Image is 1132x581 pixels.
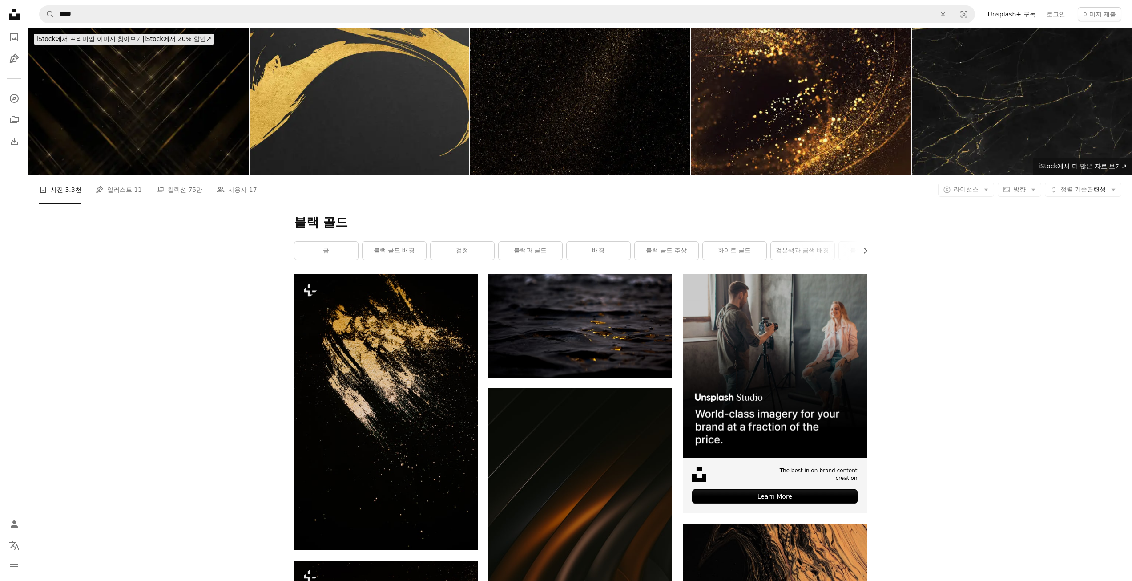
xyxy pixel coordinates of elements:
[5,50,23,68] a: 일러스트
[912,28,1132,175] img: 검은 색과 금색 대리석 고급 벽 질감 반짝이는 황금 선 패턴 추상적 인 배경 디자인 표지 책 또는 벽지 및 배너 웹 사이트
[1013,186,1026,193] span: 방향
[96,175,142,204] a: 일러스트 11
[982,7,1041,21] a: Unsplash+ 구독
[771,242,834,260] a: 검은색과 금색 배경
[488,522,672,530] a: 곡선이 있는 검은색과 갈색 추상적인 배경
[28,28,219,50] a: iStock에서 프리미엄 이미지 찾아보기|iStock에서 20% 할인↗
[954,186,979,193] span: 라이선스
[488,274,672,378] img: 수역
[1033,158,1132,175] a: iStock에서 더 많은 자료 보기↗
[5,132,23,150] a: 다운로드 내역
[692,467,706,482] img: file-1631678316303-ed18b8b5cb9cimage
[5,536,23,554] button: 언어
[857,242,867,260] button: 목록을 오른쪽으로 스크롤
[1045,183,1121,197] button: 정렬 기준관련성
[683,274,866,513] a: The best in on-brand content creationLearn More
[499,242,562,260] a: 블랙과 골드
[294,408,478,416] a: 밤의 도시
[938,183,994,197] button: 라이선스
[567,242,630,260] a: 배경
[635,242,698,260] a: 블랙 골드 추상
[933,6,953,23] button: 삭제
[998,183,1041,197] button: 방향
[188,185,202,195] span: 75만
[1039,163,1127,170] span: iStock에서 더 많은 자료 보기 ↗
[692,489,857,504] div: Learn More
[691,28,911,175] img: 추상 골드 소용돌이 - 휴일 / 크리스마스 배경
[363,242,426,260] a: 블랙 골드 배경
[1078,7,1121,21] button: 이미지 제출
[5,89,23,107] a: 탐색
[294,242,358,260] a: 금
[36,35,145,42] span: iStock에서 프리미엄 이미지 찾아보기 |
[5,515,23,533] a: 로그인 / 가입
[488,321,672,329] a: 수역
[5,28,23,46] a: 사진
[134,185,142,195] span: 11
[250,28,470,175] img: 배경 질감 럭셔리 황금 금 접는 화면 골드 종이 새해 카드 새해 일본 종이 일본어 패턴 벽지 브러쉬 아트 검은 배경
[1060,186,1087,193] span: 정렬 기준
[953,6,975,23] button: 시각적 검색
[839,242,902,260] a: 블랙 골드 벽지
[431,242,494,260] a: 검정
[294,215,867,231] h1: 블랙 골드
[703,242,766,260] a: 화이트 골드
[36,35,211,42] span: iStock에서 20% 할인 ↗
[5,111,23,129] a: 컬렉션
[156,175,202,204] a: 컬렉션 75만
[217,175,257,204] a: 사용자 17
[39,5,975,23] form: 사이트 전체에서 이미지 찾기
[756,467,857,482] span: The best in on-brand content creation
[5,558,23,576] button: 메뉴
[5,5,23,25] a: 홈 — Unsplash
[40,6,55,23] button: Unsplash 검색
[470,28,690,175] img: 추상별 배경
[1060,185,1106,194] span: 관련성
[683,274,866,458] img: file-1715651741414-859baba4300dimage
[249,185,257,195] span: 17
[294,274,478,550] img: 밤의 도시
[1041,7,1071,21] a: 로그인
[28,28,249,175] img: 추상 골드 어워드 배경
